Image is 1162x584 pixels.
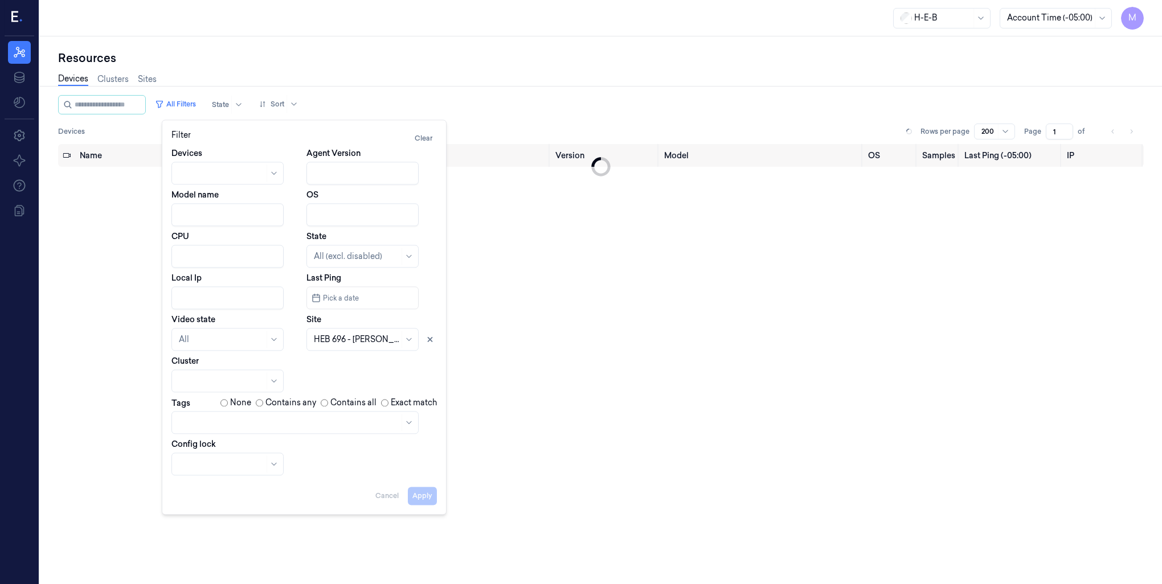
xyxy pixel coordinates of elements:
[415,144,551,167] th: Site
[864,144,918,167] th: OS
[551,144,660,167] th: Version
[97,73,129,85] a: Clusters
[321,293,359,303] span: Pick a date
[75,144,211,167] th: Name
[306,314,321,325] label: Site
[306,189,318,200] label: OS
[391,397,437,409] label: Exact match
[306,147,361,159] label: Agent Version
[410,129,437,147] button: Clear
[171,272,202,283] label: Local Ip
[171,314,215,325] label: Video state
[1078,126,1096,137] span: of
[330,397,377,409] label: Contains all
[1024,126,1041,137] span: Page
[1121,7,1144,30] button: M
[920,126,969,137] p: Rows per page
[306,286,419,309] button: Pick a date
[138,73,157,85] a: Sites
[58,73,88,86] a: Devices
[230,397,251,409] label: None
[171,355,199,367] label: Cluster
[171,231,189,242] label: CPU
[960,144,1062,167] th: Last Ping (-05:00)
[171,147,202,159] label: Devices
[171,129,437,147] div: Filter
[1105,124,1139,139] nav: pagination
[265,397,316,409] label: Contains any
[171,438,216,450] label: Config lock
[306,272,341,283] label: Last Ping
[171,399,190,407] label: Tags
[1062,144,1144,167] th: IP
[171,189,219,200] label: Model name
[58,50,1144,66] div: Resources
[150,95,201,113] button: All Filters
[660,144,863,167] th: Model
[306,231,326,242] label: State
[58,126,85,137] span: Devices
[918,144,960,167] th: Samples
